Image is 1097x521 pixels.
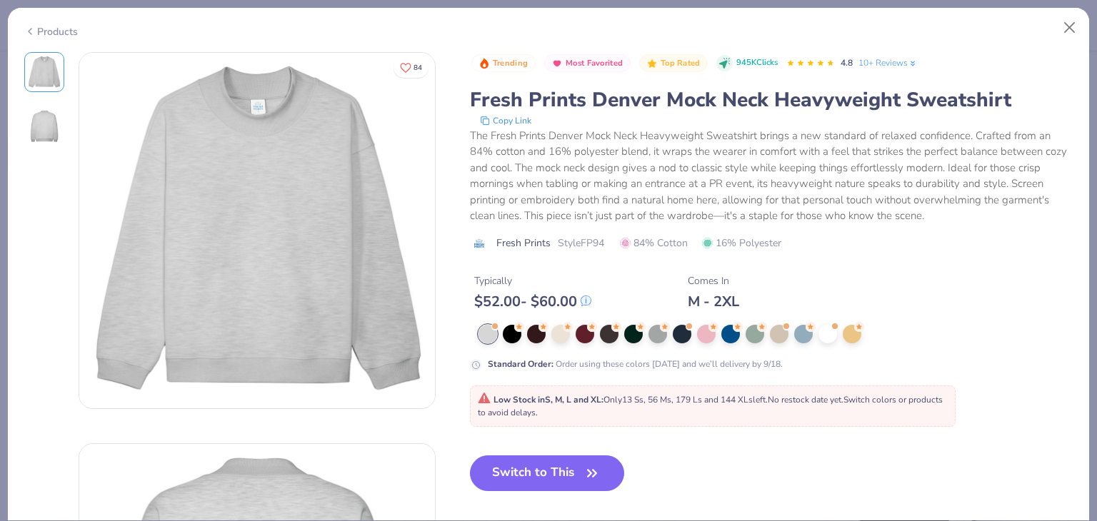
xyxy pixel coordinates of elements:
[1056,14,1083,41] button: Close
[646,58,658,69] img: Top Rated sort
[478,394,943,418] span: Only 13 Ss, 56 Ms, 179 Ls and 144 XLs left. Switch colors or products to avoid delays.
[27,55,61,89] img: Front
[414,64,422,71] span: 84
[544,54,631,73] button: Badge Button
[493,59,528,67] span: Trending
[479,58,490,69] img: Trending sort
[736,57,778,69] span: 945K Clicks
[79,53,435,408] img: Front
[470,238,489,249] img: brand logo
[620,236,688,251] span: 84% Cotton
[494,394,603,405] strong: Low Stock in S, M, L and XL :
[688,273,739,288] div: Comes In
[688,293,739,310] div: M - 2XL
[558,236,604,251] span: Style FP94
[551,58,563,69] img: Most Favorited sort
[858,56,918,69] a: 10+ Reviews
[470,86,1073,113] div: Fresh Prints Denver Mock Neck Heavyweight Sweatshirt
[488,358,783,370] div: Order using these colors [DATE] and we’ll delivery by 9/18.
[470,455,625,491] button: Switch to This
[566,59,623,67] span: Most Favorited
[841,57,853,69] span: 4.8
[786,52,835,75] div: 4.8 Stars
[702,236,781,251] span: 16% Polyester
[639,54,708,73] button: Badge Button
[470,128,1073,224] div: The Fresh Prints Denver Mock Neck Heavyweight Sweatshirt brings a new standard of relaxed confide...
[474,293,591,310] div: $ 52.00 - $ 60.00
[471,54,536,73] button: Badge Button
[27,109,61,143] img: Back
[661,59,701,67] span: Top Rated
[496,236,551,251] span: Fresh Prints
[476,113,536,128] button: copy to clipboard
[394,57,429,78] button: Like
[488,358,553,370] strong: Standard Order :
[24,24,78,39] div: Products
[768,394,843,405] span: No restock date yet.
[474,273,591,288] div: Typically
